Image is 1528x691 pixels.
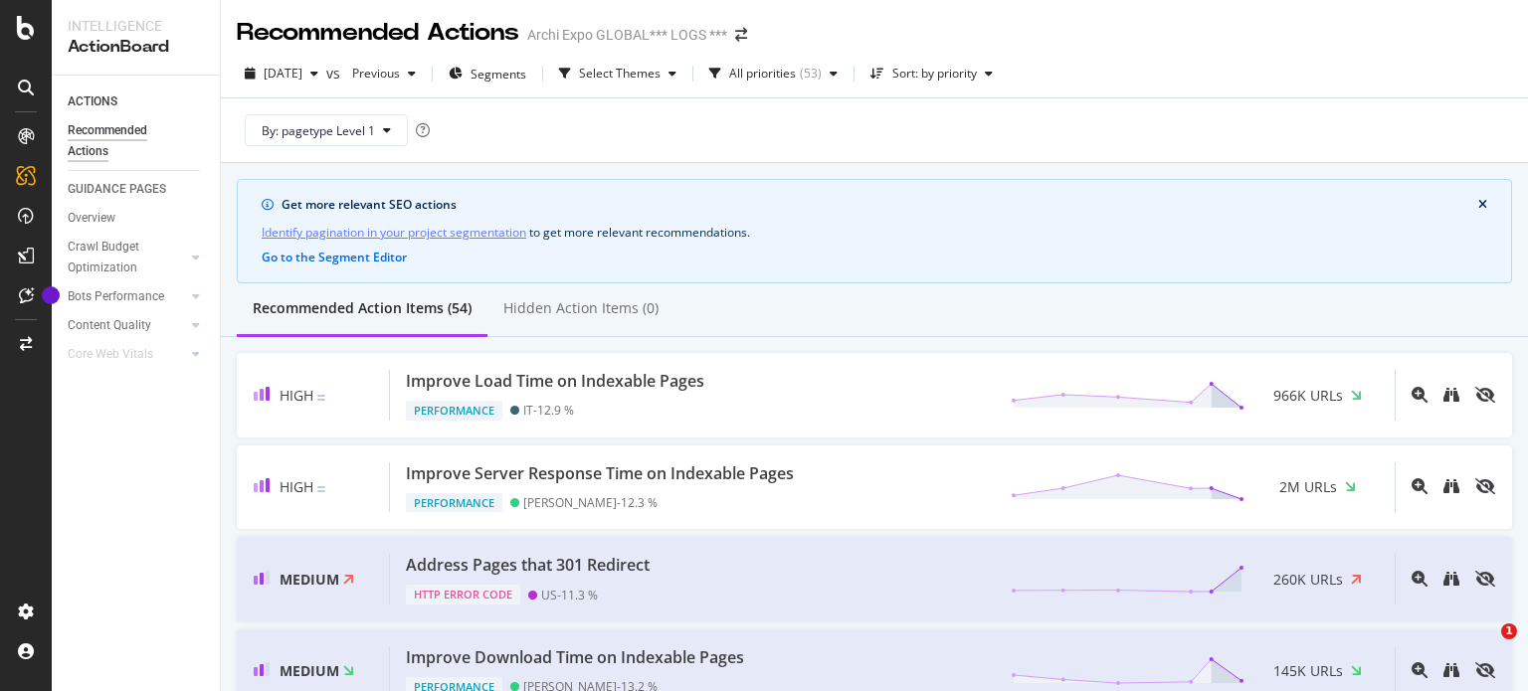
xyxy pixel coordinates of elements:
div: Hidden Action Items (0) [503,298,659,318]
div: Improve Load Time on Indexable Pages [406,370,704,393]
a: Identify pagination in your project segmentation [262,222,526,243]
div: Recommended Actions [237,16,519,50]
button: Sort: by priority [862,58,1001,89]
div: Sort: by priority [892,68,977,80]
button: By: pagetype Level 1 [245,114,408,146]
div: ( 53 ) [800,68,822,80]
a: binoculars [1443,661,1459,680]
div: [PERSON_NAME] - 12.3 % [523,495,658,510]
div: eye-slash [1475,571,1495,587]
div: magnifying-glass-plus [1412,387,1428,403]
a: binoculars [1443,477,1459,496]
div: ActionBoard [68,36,204,59]
button: Previous [344,58,424,89]
div: Tooltip anchor [42,286,60,304]
span: 2025 Sep. 2nd [264,65,302,82]
a: ACTIONS [68,91,206,112]
div: to get more relevant recommendations . [262,222,1487,243]
div: Improve Download Time on Indexable Pages [406,646,744,669]
button: [DATE] [237,58,326,89]
span: 966K URLs [1273,386,1343,406]
a: GUIDANCE PAGES [68,179,206,200]
div: Overview [68,208,115,229]
div: IT - 12.9 % [523,403,574,418]
button: close banner [1473,194,1492,216]
a: binoculars [1443,570,1459,589]
a: Core Web Vitals [68,344,186,365]
div: magnifying-glass-plus [1412,478,1428,494]
span: 2M URLs [1279,477,1337,497]
div: US - 11.3 % [541,588,598,603]
span: 260K URLs [1273,570,1343,590]
span: Segments [471,66,526,83]
div: Bots Performance [68,286,164,307]
div: Improve Server Response Time on Indexable Pages [406,462,794,485]
button: Go to the Segment Editor [262,251,407,264]
div: Performance [406,493,502,513]
div: All priorities [729,68,796,80]
span: 145K URLs [1273,661,1343,681]
div: eye-slash [1475,387,1495,403]
div: HTTP Error Code [406,585,520,605]
div: Content Quality [68,315,151,336]
span: Previous [344,65,400,82]
button: Select Themes [551,58,684,89]
div: Select Themes [579,68,661,80]
div: binoculars [1443,571,1459,587]
a: Bots Performance [68,286,186,307]
div: arrow-right-arrow-left [735,28,747,42]
div: Get more relevant SEO actions [282,196,1478,214]
div: Recommended Actions [68,120,187,162]
div: binoculars [1443,662,1459,678]
span: 1 [1501,623,1517,639]
div: binoculars [1443,478,1459,494]
img: Equal [317,395,325,401]
a: Recommended Actions [68,120,206,162]
div: Address Pages that 301 Redirect [406,554,650,577]
div: binoculars [1443,387,1459,403]
a: Overview [68,208,206,229]
div: magnifying-glass-plus [1412,662,1428,678]
span: Medium [280,570,339,589]
a: Content Quality [68,315,186,336]
div: ACTIONS [68,91,117,112]
div: Intelligence [68,16,204,36]
div: GUIDANCE PAGES [68,179,166,200]
div: eye-slash [1475,478,1495,494]
div: info banner [237,179,1512,283]
div: Crawl Budget Optimization [68,237,172,278]
img: Equal [317,486,325,492]
a: binoculars [1443,386,1459,405]
div: magnifying-glass-plus [1412,571,1428,587]
div: Recommended Action Items (54) [253,298,472,318]
span: By: pagetype Level 1 [262,122,375,139]
button: All priorities(53) [701,58,846,89]
iframe: Intercom live chat [1460,623,1508,671]
span: Medium [280,661,339,680]
span: vs [326,64,344,84]
a: Crawl Budget Optimization [68,237,186,278]
div: Core Web Vitals [68,344,153,365]
div: Performance [406,401,502,421]
button: Segments [441,58,534,89]
span: High [280,386,313,405]
span: High [280,477,313,496]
